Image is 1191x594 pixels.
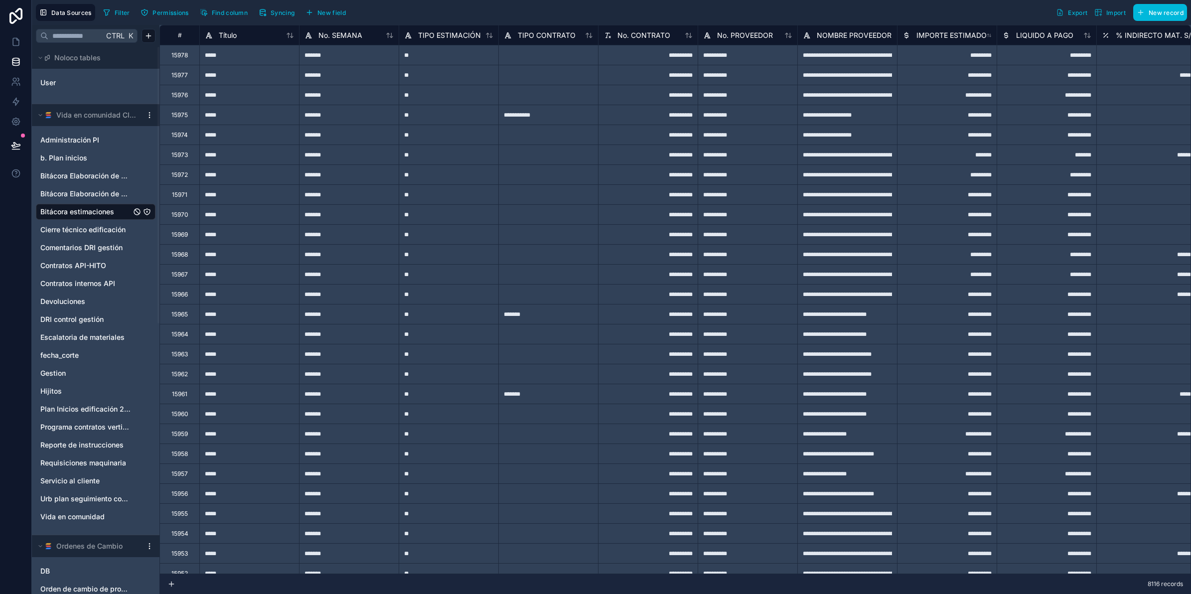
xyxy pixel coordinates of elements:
div: 15978 [171,51,188,59]
a: Vida en comunidad [40,512,131,522]
div: Administración PI [36,132,155,148]
span: Import [1106,9,1126,16]
span: Bitácora Elaboración de Contratos [40,171,131,181]
div: 15974 [171,131,188,139]
div: 15957 [171,470,188,478]
a: Bitácora estimaciones [40,207,131,217]
div: Programa contratos vertical [36,419,155,435]
span: Título [219,30,237,40]
span: Requisiciones maquinaria [40,458,126,468]
span: Reporte de instrucciones [40,440,124,450]
a: Reporte de instrucciones [40,440,131,450]
span: TIPO CONTRATO [518,30,576,40]
div: User [36,75,155,91]
span: LIQUIDO A PAGO [1016,30,1073,40]
div: DB [36,563,155,579]
div: DRI control gestión [36,311,155,327]
div: 15962 [171,370,188,378]
button: Data Sources [36,4,95,21]
div: 15967 [171,271,188,279]
span: Filter [115,9,130,16]
div: 15954 [171,530,188,538]
img: SmartSuite logo [44,111,52,119]
button: New record [1133,4,1187,21]
a: Devoluciones [40,297,131,306]
div: 15963 [171,350,188,358]
button: SmartSuite logoVida en comunidad CISAC [36,108,142,122]
span: 8116 records [1148,580,1183,588]
span: Bitácora estimaciones [40,207,114,217]
div: Reporte de instrucciones [36,437,155,453]
a: Requisiciones maquinaria [40,458,131,468]
a: New record [1129,4,1187,21]
span: Vida en comunidad [40,512,105,522]
div: Comentarios DRI gestión [36,240,155,256]
div: fecha_corte [36,347,155,363]
span: Orden de cambio de producción [40,584,131,594]
span: fecha_corte [40,350,79,360]
span: Ordenes de Cambio [56,541,123,551]
button: SmartSuite logoOrdenes de Cambio [36,539,142,553]
span: K [127,32,134,39]
a: Plan Inicios edificación 2024 [40,404,131,414]
span: No. SEMANA [318,30,362,40]
button: Import [1091,4,1129,21]
div: 15961 [172,390,187,398]
div: 15965 [171,310,188,318]
div: 15964 [171,330,188,338]
span: Contratos internos API [40,279,115,289]
div: Hijitos [36,383,155,399]
a: Escalatoria de materiales [40,332,131,342]
div: Cierre técnico edificación [36,222,155,238]
div: b. Plan inicios [36,150,155,166]
div: Devoluciones [36,294,155,309]
div: 15952 [171,570,188,578]
div: 15972 [171,171,188,179]
a: Contratos API-HITO [40,261,131,271]
a: Contratos internos API [40,279,131,289]
a: Comentarios DRI gestión [40,243,131,253]
span: New field [317,9,346,16]
span: Contratos API-HITO [40,261,106,271]
div: 15977 [171,71,188,79]
a: fecha_corte [40,350,131,360]
span: User [40,78,56,88]
span: Permissions [152,9,188,16]
span: Administración PI [40,135,99,145]
a: User [40,78,121,88]
button: Permissions [137,5,192,20]
div: 15975 [171,111,188,119]
div: Requisiciones maquinaria [36,455,155,471]
span: Find column [212,9,248,16]
a: Urb plan seguimiento contratos 2024 [40,494,131,504]
a: Cierre técnico edificación [40,225,131,235]
div: Vida en comunidad [36,509,155,525]
div: 15959 [171,430,188,438]
a: Permissions [137,5,196,20]
div: 15973 [171,151,188,159]
div: 15976 [171,91,188,99]
button: Export [1052,4,1091,21]
a: Programa contratos vertical [40,422,131,432]
div: 15971 [172,191,187,199]
div: Contratos internos API [36,276,155,292]
a: b. Plan inicios [40,153,131,163]
span: DB [40,566,50,576]
a: Bitácora Elaboración de Contratos Vertical [40,189,131,199]
button: Find column [196,5,251,20]
span: Export [1068,9,1087,16]
div: 15956 [171,490,188,498]
div: Escalatoria de materiales [36,329,155,345]
div: Bitácora Elaboración de Contratos [36,168,155,184]
span: New record [1149,9,1184,16]
span: Syncing [271,9,295,16]
div: Plan Inicios edificación 2024 [36,401,155,417]
button: Noloco tables [36,51,149,65]
span: NOMBRE PROVEEDOR [817,30,892,40]
div: Gestion [36,365,155,381]
span: IMPORTE ESTIMADO [916,30,987,40]
div: 15960 [171,410,188,418]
